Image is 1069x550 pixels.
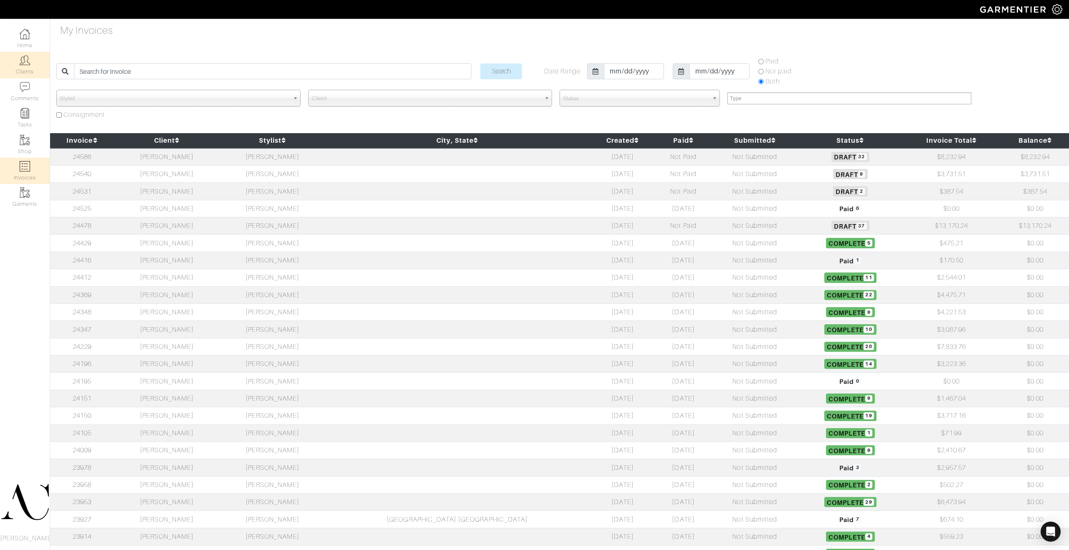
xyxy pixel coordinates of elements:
td: [PERSON_NAME] [220,269,325,286]
span: Complete [826,428,875,438]
span: Complete [826,532,875,542]
td: [GEOGRAPHIC_DATA] [GEOGRAPHIC_DATA] [325,511,589,528]
td: [DATE] [589,424,656,442]
input: Search for Invoice [74,63,471,79]
td: $475.21 [902,235,1001,252]
span: Paid [837,204,864,214]
td: Not Submitted [711,442,799,459]
a: 24412 [73,274,91,281]
span: Status [563,90,709,107]
td: [DATE] [589,476,656,493]
td: Not Submitted [711,321,799,338]
td: [DATE] [589,494,656,511]
td: [DATE] [656,442,711,459]
td: [PERSON_NAME] [114,442,220,459]
td: $387.54 [902,183,1001,200]
td: $0.00 [1001,511,1069,528]
td: $3,717.16 [902,407,1001,424]
td: [DATE] [589,356,656,373]
td: [DATE] [656,476,711,493]
a: Created [606,136,639,144]
td: [DATE] [589,286,656,303]
td: [PERSON_NAME] [114,476,220,493]
td: $0.00 [1001,235,1069,252]
td: [PERSON_NAME] [220,390,325,407]
td: $0.00 [1001,321,1069,338]
td: $2,957.57 [902,459,1001,476]
td: [PERSON_NAME] [220,235,325,252]
td: $0.00 [1001,476,1069,493]
td: $674.10 [902,511,1001,528]
td: [PERSON_NAME] [220,356,325,373]
td: Not Submitted [711,476,799,493]
td: [DATE] [589,235,656,252]
td: $3,731.51 [1001,165,1069,182]
span: Client [312,90,541,107]
td: Not Submitted [711,407,799,424]
a: 24229 [73,343,91,351]
td: $170.50 [902,252,1001,269]
a: 23914 [73,533,91,540]
td: [DATE] [589,528,656,545]
td: Not Submitted [711,165,799,182]
td: [PERSON_NAME] [220,407,325,424]
span: 37 [856,222,867,230]
td: Not Submitted [711,183,799,200]
span: 22 [864,291,874,298]
a: 24586 [73,153,91,161]
td: [PERSON_NAME] [114,303,220,320]
td: Not Submitted [711,511,799,528]
td: $1,467.04 [902,390,1001,407]
span: 4 [865,533,872,540]
a: Submitted [734,136,776,144]
span: Complete [826,307,875,317]
span: Complete [826,394,875,404]
td: [PERSON_NAME] [114,165,220,182]
td: $0.00 [1001,373,1069,390]
td: Not Submitted [711,528,799,545]
a: 24150 [73,412,91,419]
input: Search [480,63,522,79]
img: garments-icon-b7da505a4dc4fd61783c78ac3ca0ef83fa9d6f193b1c9dc38574b1d14d53ca28.png [20,187,30,198]
span: 2 [865,481,872,488]
td: [DATE] [589,165,656,182]
td: [PERSON_NAME] [114,321,220,338]
td: $4,475.71 [902,286,1001,303]
td: Not Submitted [711,390,799,407]
td: [DATE] [589,338,656,355]
td: $0.00 [1001,442,1069,459]
td: Not Submitted [711,424,799,442]
td: [PERSON_NAME] [114,511,220,528]
td: [PERSON_NAME] [114,269,220,286]
td: $0.00 [1001,424,1069,442]
img: gear-icon-white-bd11855cb880d31180b6d7d6211b90ccbf57a29d726f0c71d8c61bd08dd39cc2.png [1052,4,1062,15]
td: [DATE] [656,390,711,407]
a: 23958 [73,481,91,489]
span: Draft [833,186,868,196]
td: $559.23 [902,528,1001,545]
td: [DATE] [656,528,711,545]
td: [PERSON_NAME] [220,321,325,338]
span: Complete [826,238,875,248]
span: Complete [824,359,877,369]
span: 3 [854,464,861,471]
img: dashboard-icon-dbcd8f5a0b271acd01030246c82b418ddd0df26cd7fceb0bd07c9910d44c42f6.png [20,29,30,39]
td: [PERSON_NAME] [220,373,325,390]
td: [PERSON_NAME] [220,476,325,493]
td: [PERSON_NAME] [114,373,220,390]
span: 29 [864,499,874,506]
span: 2 [858,188,865,195]
td: Not Submitted [711,252,799,269]
td: Not Submitted [711,200,799,217]
td: Not Submitted [711,235,799,252]
td: $8,232.94 [902,148,1001,166]
td: [DATE] [656,373,711,390]
td: Not Submitted [711,217,799,235]
td: $2,410.67 [902,442,1001,459]
label: Paid [765,56,779,66]
td: Not Submitted [711,459,799,476]
span: Draft [833,169,868,179]
td: [DATE] [656,424,711,442]
td: [DATE] [656,321,711,338]
td: [PERSON_NAME] [114,528,220,545]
